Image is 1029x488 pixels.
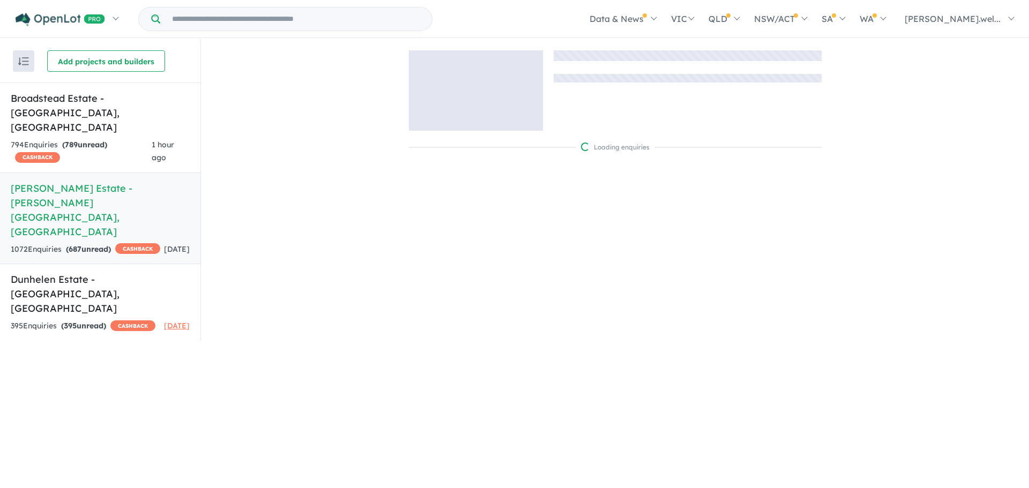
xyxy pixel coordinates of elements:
[64,321,77,331] span: 395
[65,140,78,149] span: 789
[61,321,106,331] strong: ( unread)
[162,7,430,31] input: Try estate name, suburb, builder or developer
[164,244,190,254] span: [DATE]
[15,152,60,163] span: CASHBACK
[47,50,165,72] button: Add projects and builders
[69,244,81,254] span: 687
[152,140,174,162] span: 1 hour ago
[11,320,155,333] div: 395 Enquir ies
[11,91,190,134] h5: Broadstead Estate - [GEOGRAPHIC_DATA] , [GEOGRAPHIC_DATA]
[11,272,190,316] h5: Dunhelen Estate - [GEOGRAPHIC_DATA] , [GEOGRAPHIC_DATA]
[11,243,160,256] div: 1072 Enquir ies
[18,57,29,65] img: sort.svg
[110,320,155,331] span: CASHBACK
[164,321,190,331] span: [DATE]
[62,140,107,149] strong: ( unread)
[16,13,105,26] img: Openlot PRO Logo White
[11,181,190,239] h5: [PERSON_NAME] Estate - [PERSON_NAME][GEOGRAPHIC_DATA] , [GEOGRAPHIC_DATA]
[115,243,160,254] span: CASHBACK
[66,244,111,254] strong: ( unread)
[905,13,1001,24] span: [PERSON_NAME].wel...
[581,142,650,153] div: Loading enquiries
[11,139,152,164] div: 794 Enquir ies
